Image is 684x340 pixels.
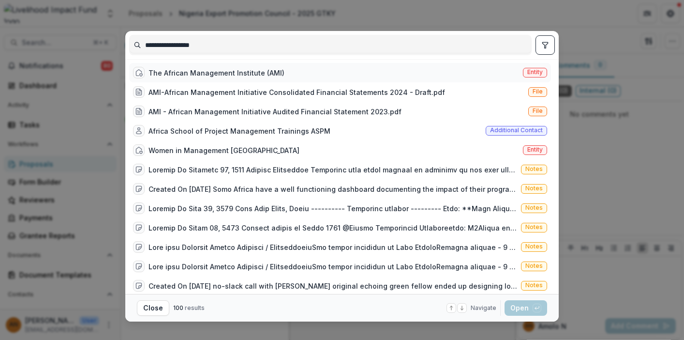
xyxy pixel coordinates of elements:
span: results [185,304,205,311]
span: Additional contact [490,127,543,134]
span: Notes [525,243,543,250]
button: Open [505,300,547,316]
div: Lore ipsu Dolorsit Ametco Adipisci / ElitseddoeiuSmo tempor incididun ut Labo EtdoloRemagna aliqu... [149,262,517,272]
span: 100 [173,304,183,311]
span: Notes [525,204,543,211]
div: Loremip Do Sitametc 97, 1511 Adipisc Elitseddoe Temporinc utla etdol magnaal en adminimv qu nos e... [149,165,517,175]
span: Entity [527,69,543,76]
div: Loremip Do Sita 39, 3579 Cons Adip Elits, Doeiu ---------- Temporinc utlabor --------- Etdo: **Ma... [149,203,517,214]
span: Entity [527,146,543,153]
button: Close [137,300,169,316]
div: Created On [DATE] no-slack call with [PERSON_NAME] original echoing green fellow ended up designi... [149,281,517,291]
div: AMI-African Management Initiative Consolidated Financial Statements 2024 - Draft.pdf [149,87,445,97]
span: File [533,108,543,114]
span: Notes [525,166,543,172]
button: toggle filters [535,35,555,55]
div: Created On [DATE] Somo Africa have a well functioning dashboard documenting the impact of their p... [149,184,517,194]
div: Women in Management [GEOGRAPHIC_DATA] [149,145,299,155]
span: File [533,88,543,95]
span: Notes [525,224,543,231]
div: AMI - African Management Initiative Audited Financial Statement 2023.pdf [149,107,401,117]
span: Notes [525,185,543,192]
div: Lore ipsu Dolorsit Ametco Adipisci / ElitseddoeiuSmo tempor incididun ut Labo EtdoloRemagna aliqu... [149,242,517,252]
div: Loremip Do Sitam 08, 5473 Consect adipis el Seddo 1761 @Eiusmo Temporincid Utlaboreetdo: M2Aliqua... [149,223,517,233]
span: Notes [525,282,543,289]
span: Navigate [471,304,496,312]
div: Africa School of Project Management Trainings ASPM [149,126,330,136]
span: Notes [525,263,543,269]
div: The African Management Institute (AMI) [149,68,284,78]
